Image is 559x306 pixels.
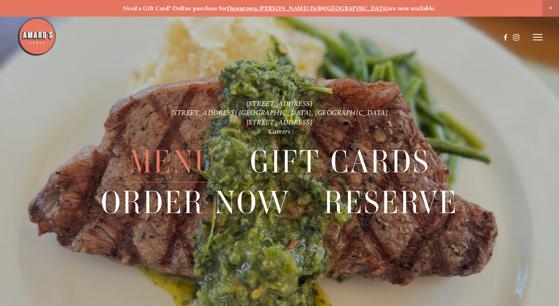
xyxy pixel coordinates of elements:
[257,5,259,12] strong: ,
[269,127,291,135] a: Careers
[324,183,458,223] a: Reserve
[388,5,436,12] strong: are now available.
[250,142,430,182] a: Gift Cards
[325,5,388,12] a: [GEOGRAPHIC_DATA]
[123,5,227,12] strong: Need a Gift Card? Online purchase for
[259,5,321,12] a: [PERSON_NAME] Dell
[171,109,388,117] a: [STREET_ADDRESS] [GEOGRAPHIC_DATA], [GEOGRAPHIC_DATA]
[247,118,313,126] a: [STREET_ADDRESS]
[129,142,217,182] a: Menu
[101,183,290,223] a: Order Now
[247,99,313,108] a: [STREET_ADDRESS]
[321,5,325,12] strong: &
[227,5,258,12] a: Downtown
[17,17,56,57] img: Amaro's Table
